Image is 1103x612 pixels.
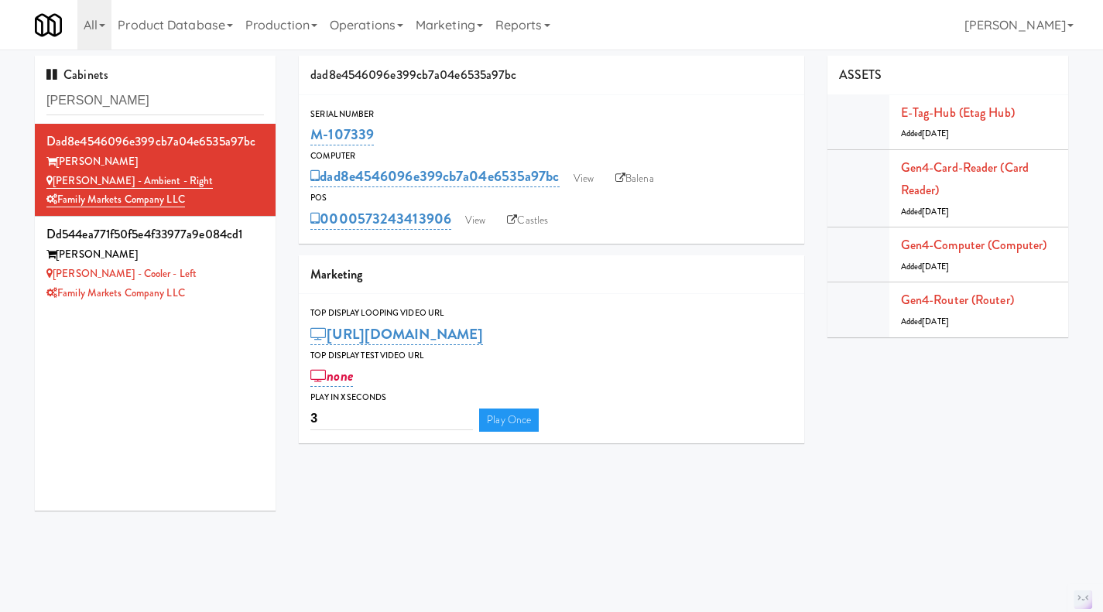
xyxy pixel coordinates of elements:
a: E-tag-hub (Etag Hub) [901,104,1015,121]
a: Play Once [479,409,539,432]
span: Added [901,316,949,327]
div: Play in X seconds [310,390,793,405]
div: dad8e4546096e399cb7a04e6535a97bc [299,56,804,95]
span: Added [901,261,949,272]
li: dd544ea771f50f5e4f33977a9e084cd1[PERSON_NAME] [PERSON_NAME] - Cooler - LeftFamily Markets Company... [35,217,276,309]
img: Micromart [35,12,62,39]
span: [DATE] [922,206,949,217]
a: 0000573243413906 [310,208,451,230]
div: dd544ea771f50f5e4f33977a9e084cd1 [46,223,264,246]
a: Balena [608,167,662,190]
input: Search cabinets [46,87,264,115]
a: Castles [499,209,556,232]
span: ASSETS [839,66,882,84]
span: [DATE] [922,316,949,327]
div: dad8e4546096e399cb7a04e6535a97bc [46,130,264,153]
span: Marketing [310,265,362,283]
a: Gen4-router (Router) [901,291,1014,309]
div: POS [310,190,793,206]
a: View [566,167,601,190]
a: M-107339 [310,124,374,145]
div: [PERSON_NAME] [46,152,264,172]
span: [DATE] [922,128,949,139]
li: dad8e4546096e399cb7a04e6535a97bc[PERSON_NAME] [PERSON_NAME] - Ambient - RightFamily Markets Compa... [35,124,276,217]
a: [PERSON_NAME] - Cooler - Left [46,266,197,281]
div: Top Display Looping Video Url [310,306,793,321]
div: Serial Number [310,107,793,122]
span: [DATE] [922,261,949,272]
span: Added [901,206,949,217]
div: [PERSON_NAME] [46,245,264,265]
a: Gen4-card-reader (Card Reader) [901,159,1029,200]
a: View [457,209,493,232]
a: Family Markets Company LLC [46,285,185,300]
div: Top Display Test Video Url [310,348,793,364]
span: Cabinets [46,66,108,84]
span: Added [901,128,949,139]
a: [PERSON_NAME] - Ambient - Right [46,173,213,189]
a: none [310,365,353,387]
a: dad8e4546096e399cb7a04e6535a97bc [310,166,559,187]
a: Family Markets Company LLC [46,192,185,207]
div: Computer [310,149,793,164]
a: Gen4-computer (Computer) [901,236,1046,254]
a: [URL][DOMAIN_NAME] [310,323,483,345]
